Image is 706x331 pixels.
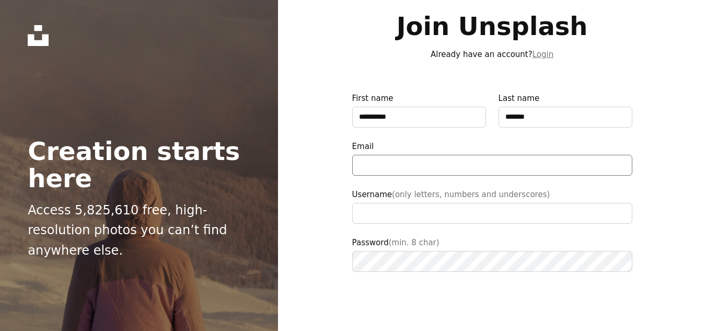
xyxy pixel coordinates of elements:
span: (only letters, numbers and underscores) [392,190,550,199]
h2: Creation starts here [28,138,250,192]
a: Home — Unsplash [28,25,49,46]
input: Username(only letters, numbers and underscores) [352,203,632,224]
label: First name [352,92,486,128]
input: First name [352,107,486,128]
a: Login [533,50,553,59]
label: Email [352,140,632,176]
input: Last name [499,107,632,128]
span: (min. 8 char) [389,238,439,247]
input: Password(min. 8 char) [352,251,632,272]
p: Already have an account? [352,48,632,61]
input: Email [352,155,632,176]
label: Last name [499,92,632,128]
p: Access 5,825,610 free, high-resolution photos you can’t find anywhere else. [28,200,250,260]
h1: Join Unsplash [352,13,632,40]
label: Password [352,236,632,272]
label: Username [352,188,632,224]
